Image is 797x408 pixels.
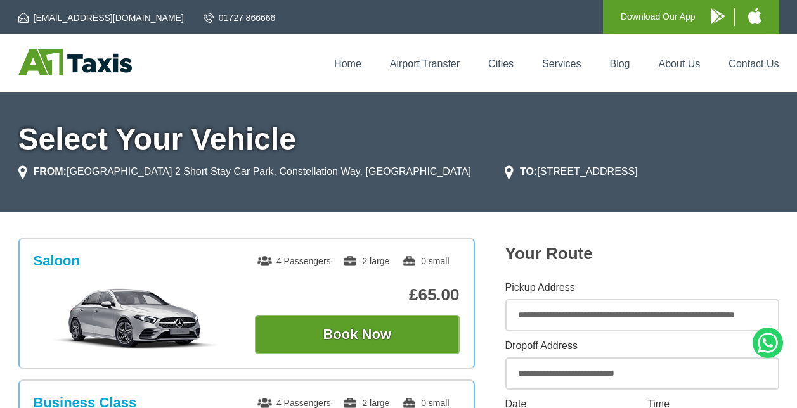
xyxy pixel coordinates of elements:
p: £65.00 [255,285,460,305]
a: [EMAIL_ADDRESS][DOMAIN_NAME] [18,11,184,24]
h2: Your Route [505,244,779,264]
h1: Select Your Vehicle [18,124,779,155]
strong: FROM: [34,166,67,177]
span: 2 large [343,256,389,266]
span: 0 small [402,398,449,408]
strong: TO: [520,166,537,177]
img: A1 Taxis St Albans LTD [18,49,132,75]
label: Pickup Address [505,283,779,293]
span: 2 large [343,398,389,408]
span: 0 small [402,256,449,266]
img: A1 Taxis Android App [711,8,725,24]
a: Cities [488,58,514,69]
iframe: chat widget [623,380,791,408]
a: About Us [659,58,701,69]
p: Download Our App [621,9,696,25]
a: Airport Transfer [390,58,460,69]
button: Book Now [255,315,460,354]
span: 4 Passengers [257,398,331,408]
a: Home [334,58,361,69]
a: Services [542,58,581,69]
label: Dropoff Address [505,341,779,351]
h3: Saloon [34,253,80,269]
a: Contact Us [729,58,779,69]
img: A1 Taxis iPhone App [748,8,761,24]
a: Blog [609,58,630,69]
img: Saloon [40,287,231,350]
li: [GEOGRAPHIC_DATA] 2 Short Stay Car Park, Constellation Way, [GEOGRAPHIC_DATA] [18,164,472,179]
li: [STREET_ADDRESS] [505,164,638,179]
span: 4 Passengers [257,256,331,266]
a: 01727 866666 [204,11,276,24]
